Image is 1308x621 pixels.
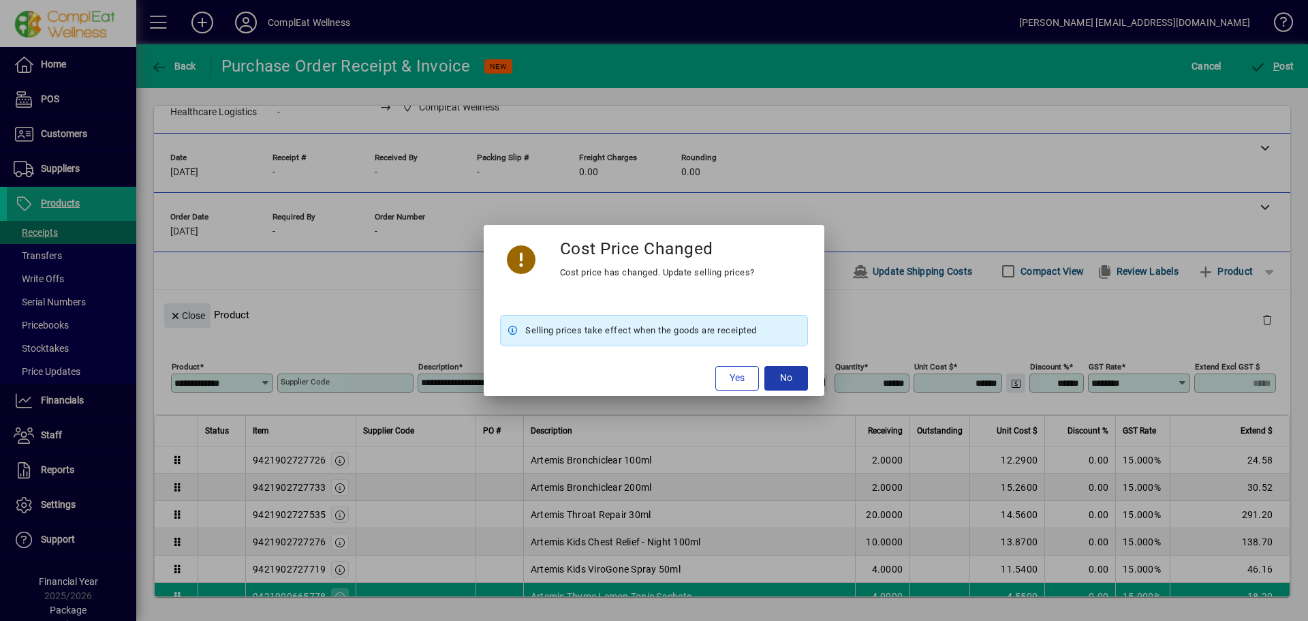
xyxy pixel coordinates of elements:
h3: Cost Price Changed [560,239,713,258]
span: No [780,371,792,385]
button: No [764,366,808,391]
div: Cost price has changed. Update selling prices? [560,264,755,281]
button: Yes [715,366,759,391]
span: Selling prices take effect when the goods are receipted [525,322,757,339]
span: Yes [730,371,745,385]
